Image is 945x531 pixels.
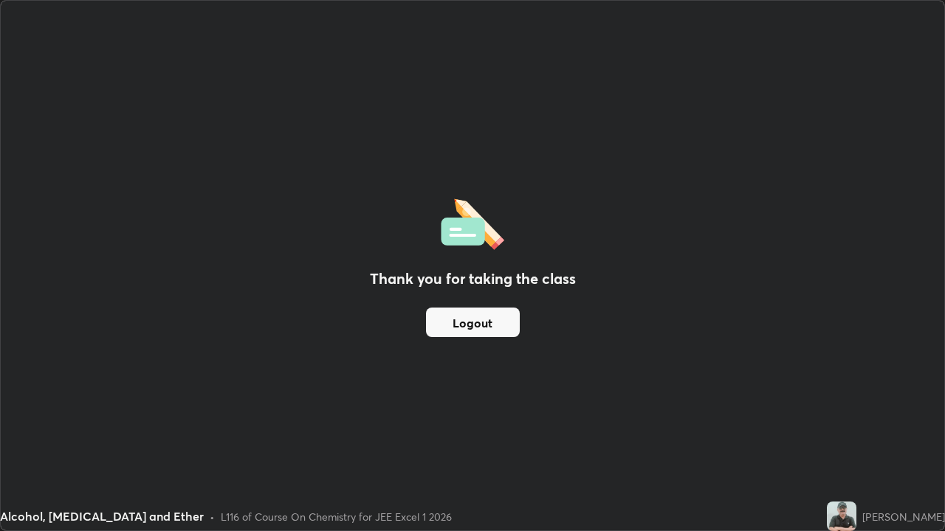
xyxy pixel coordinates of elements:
img: offlineFeedback.1438e8b3.svg [441,194,504,250]
div: L116 of Course On Chemistry for JEE Excel 1 2026 [221,509,452,524]
button: Logout [426,308,520,337]
div: • [210,509,215,524]
div: [PERSON_NAME] [862,509,945,524]
h2: Thank you for taking the class [370,268,576,290]
img: 91f328810c824c01b6815d32d6391758.jpg [827,502,856,531]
